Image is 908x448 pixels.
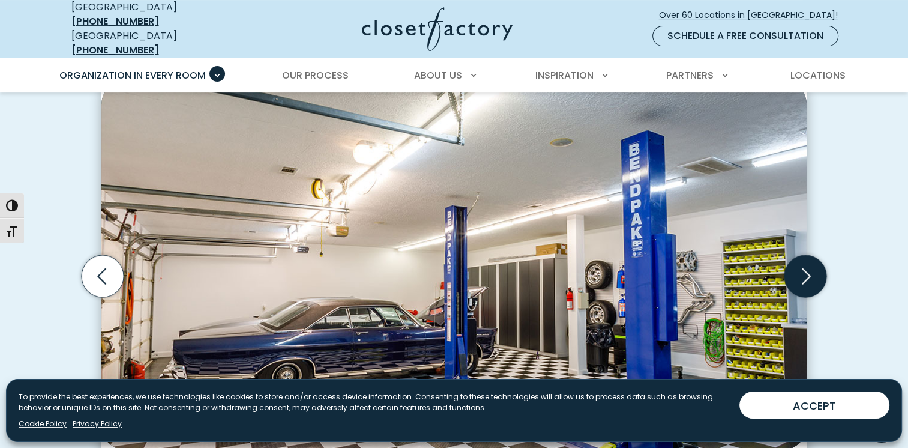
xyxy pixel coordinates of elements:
span: Partners [666,68,714,82]
button: ACCEPT [739,392,889,419]
a: [PHONE_NUMBER] [71,14,159,28]
span: Inspiration [535,68,594,82]
span: Over 60 Locations in [GEOGRAPHIC_DATA]! [659,9,847,22]
span: About Us [414,68,462,82]
a: Cookie Policy [19,419,67,429]
a: Over 60 Locations in [GEOGRAPHIC_DATA]! [658,5,848,26]
nav: Primary Menu [51,59,858,92]
a: Privacy Policy [73,419,122,429]
span: Organization in Every Room [59,68,206,82]
p: To provide the best experiences, we use technologies like cookies to store and/or access device i... [19,392,730,413]
div: [GEOGRAPHIC_DATA] [71,29,245,58]
button: Previous slide [77,250,128,302]
a: [PHONE_NUMBER] [71,43,159,57]
img: Closet Factory Logo [362,7,513,51]
span: Our Process [282,68,349,82]
button: Next slide [780,250,831,302]
span: Locations [790,68,845,82]
a: Schedule a Free Consultation [652,26,838,46]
